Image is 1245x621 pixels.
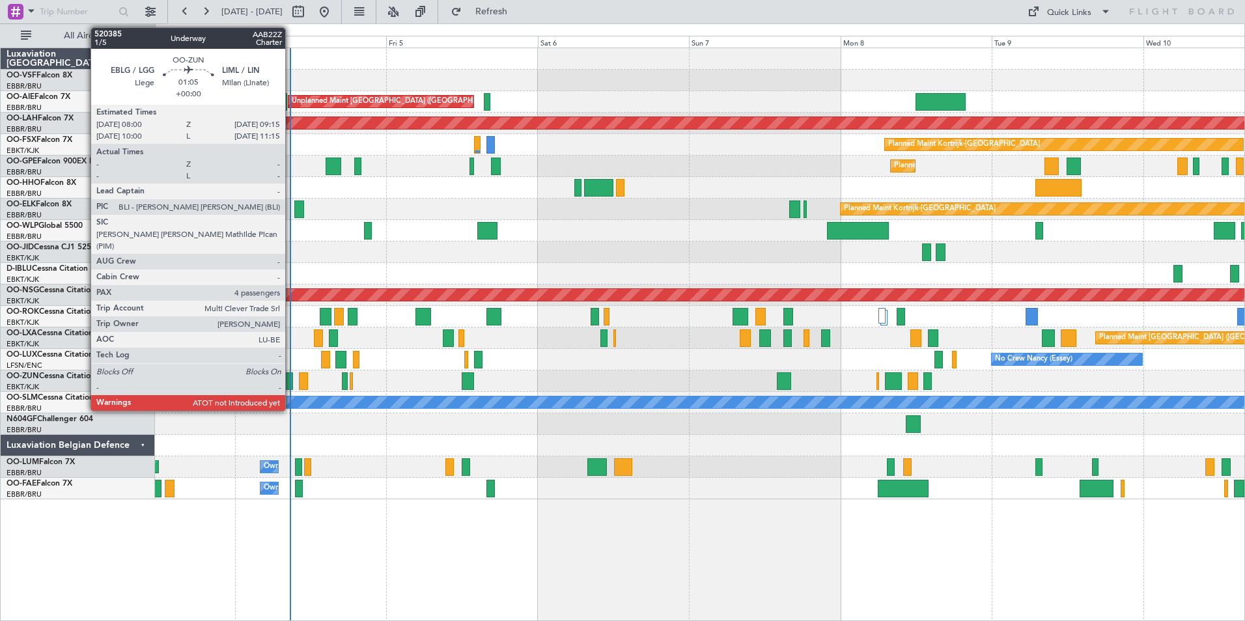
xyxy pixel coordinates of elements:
div: Owner Melsbroek Air Base [264,457,352,476]
a: EBBR/BRU [7,404,42,413]
span: D-IBLU [7,265,32,273]
a: N604GFChallenger 604 [7,415,93,423]
a: LFSN/ENC [7,361,42,370]
div: Planned Maint Kortrijk-[GEOGRAPHIC_DATA] [844,199,996,219]
a: EBBR/BRU [7,103,42,113]
span: OO-GPE [7,158,37,165]
a: EBBR/BRU [7,490,42,499]
a: D-IBLUCessna Citation M2 [7,265,102,273]
span: All Aircraft [34,31,137,40]
div: Wed 3 [84,36,235,48]
div: No Crew [GEOGRAPHIC_DATA] ([GEOGRAPHIC_DATA] National) [87,264,305,283]
div: Mon 8 [841,36,992,48]
a: OO-FSXFalcon 7X [7,136,72,144]
a: EBKT/KJK [7,146,39,156]
span: OO-JID [7,243,34,251]
a: EBKT/KJK [7,253,39,263]
a: OO-LAHFalcon 7X [7,115,74,122]
a: EBBR/BRU [7,468,42,478]
a: OO-LXACessna Citation CJ4 [7,329,109,337]
a: EBKT/KJK [7,275,39,284]
div: Sun 7 [689,36,840,48]
a: OO-AIEFalcon 7X [7,93,70,101]
a: OO-HHOFalcon 8X [7,179,76,187]
a: EBBR/BRU [7,210,42,220]
span: Refresh [464,7,519,16]
div: Planned Maint [GEOGRAPHIC_DATA] ([GEOGRAPHIC_DATA] National) [894,156,1130,176]
a: OO-JIDCessna CJ1 525 [7,243,91,251]
a: OO-SLMCessna Citation XLS [7,394,110,402]
a: EBKT/KJK [7,296,39,306]
span: OO-VSF [7,72,36,79]
span: OO-LUX [7,351,37,359]
a: OO-ELKFalcon 8X [7,200,72,208]
div: Tue 9 [992,36,1143,48]
a: EBKT/KJK [7,318,39,327]
a: OO-VSFFalcon 8X [7,72,72,79]
a: OO-ZUNCessna Citation CJ4 [7,372,111,380]
a: OO-GPEFalcon 900EX EASy II [7,158,115,165]
span: OO-LXA [7,329,37,337]
button: All Aircraft [14,25,141,46]
span: OO-WLP [7,222,38,230]
span: OO-FSX [7,136,36,144]
span: OO-SLM [7,394,38,402]
a: OO-FAEFalcon 7X [7,480,72,488]
span: N604GF [7,415,37,423]
span: OO-HHO [7,179,40,187]
span: OO-LUM [7,458,39,466]
div: Owner Melsbroek Air Base [264,478,352,498]
a: EBBR/BRU [7,167,42,177]
div: Thu 4 [235,36,386,48]
a: EBBR/BRU [7,232,42,241]
span: OO-LAH [7,115,38,122]
button: Refresh [445,1,523,22]
span: OO-FAE [7,480,36,488]
a: EBBR/BRU [7,124,42,134]
a: OO-WLPGlobal 5500 [7,222,83,230]
a: EBBR/BRU [7,81,42,91]
span: OO-AIE [7,93,35,101]
div: Quick Links [1047,7,1091,20]
div: Sat 6 [538,36,689,48]
a: EBKT/KJK [7,382,39,392]
span: OO-ELK [7,200,36,208]
a: OO-ROKCessna Citation CJ4 [7,308,111,316]
a: OO-NSGCessna Citation CJ4 [7,286,111,294]
button: Quick Links [1021,1,1117,22]
a: OO-LUMFalcon 7X [7,458,75,466]
span: OO-ROK [7,308,39,316]
a: OO-LUXCessna Citation CJ4 [7,351,109,359]
div: Fri 5 [386,36,537,48]
div: Planned Maint Kortrijk-[GEOGRAPHIC_DATA] [888,135,1040,154]
input: Trip Number [40,2,115,21]
div: Unplanned Maint [GEOGRAPHIC_DATA] ([GEOGRAPHIC_DATA] National) [292,92,537,111]
div: [DATE] [158,26,180,37]
a: EBBR/BRU [7,189,42,199]
a: EBBR/BRU [7,425,42,435]
span: OO-NSG [7,286,39,294]
div: No Crew Nancy (Essey) [995,350,1072,369]
a: EBKT/KJK [7,339,39,349]
span: [DATE] - [DATE] [221,6,283,18]
span: OO-ZUN [7,372,39,380]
